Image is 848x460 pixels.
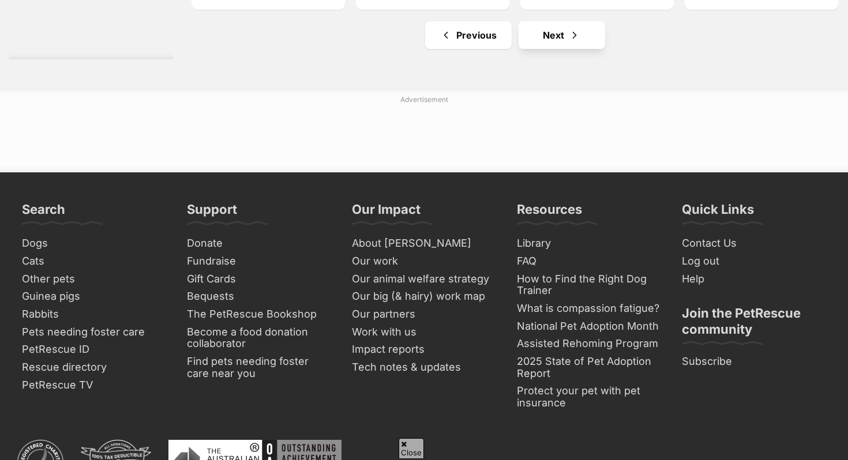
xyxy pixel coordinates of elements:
[182,235,336,252] a: Donate
[347,288,501,306] a: Our big (& hairy) work map
[352,201,421,224] h3: Our Impact
[512,382,666,412] a: Protect your pet with pet insurance
[187,201,237,224] h3: Support
[17,359,171,376] a: Rescue directory
[512,353,666,382] a: 2025 State of Pet Adoption Report
[517,201,582,224] h3: Resources
[17,235,171,252] a: Dogs
[347,252,501,270] a: Our work
[347,235,501,252] a: About [PERSON_NAME]
[512,300,666,318] a: What is compassion fatigue?
[182,353,336,382] a: Find pets needing foster care near you
[425,21,512,49] a: Previous page
[17,323,171,341] a: Pets needing foster care
[347,270,501,288] a: Our animal welfare strategy
[182,323,336,353] a: Become a food donation collaborator
[512,235,666,252] a: Library
[190,21,839,49] nav: Pagination
[182,270,336,288] a: Gift Cards
[347,359,501,376] a: Tech notes & updates
[682,201,754,224] h3: Quick Links
[347,306,501,323] a: Our partners
[182,288,336,306] a: Bequests
[399,438,424,458] span: Close
[17,376,171,394] a: PetRescue TV
[677,353,831,371] a: Subscribe
[22,201,65,224] h3: Search
[519,21,605,49] a: Next page
[347,323,501,341] a: Work with us
[512,318,666,335] a: National Pet Adoption Month
[677,235,831,252] a: Contact Us
[17,288,171,306] a: Guinea pigs
[17,306,171,323] a: Rabbits
[677,270,831,288] a: Help
[17,341,171,359] a: PetRescue ID
[512,335,666,353] a: Assisted Rehoming Program
[512,252,666,270] a: FAQ
[17,252,171,270] a: Cats
[17,270,171,288] a: Other pets
[182,252,336,270] a: Fundraise
[682,305,826,344] h3: Join the PetRescue community
[347,341,501,359] a: Impact reports
[182,306,336,323] a: The PetRescue Bookshop
[677,252,831,270] a: Log out
[512,270,666,300] a: How to Find the Right Dog Trainer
